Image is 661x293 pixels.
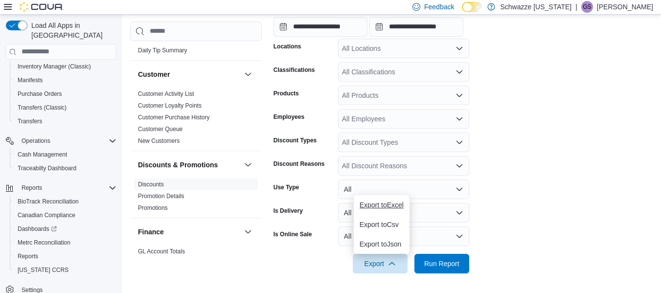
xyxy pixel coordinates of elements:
[18,151,67,158] span: Cash Management
[462,12,462,13] span: Dark Mode
[274,183,299,191] label: Use Type
[2,181,120,195] button: Reports
[274,113,304,121] label: Employees
[360,201,404,209] span: Export to Excel
[274,160,325,168] label: Discount Reasons
[424,259,459,269] span: Run Report
[274,66,315,74] label: Classifications
[14,149,116,160] span: Cash Management
[359,254,402,273] span: Export
[130,246,262,273] div: Finance
[18,239,70,247] span: Metrc Reconciliation
[353,254,408,273] button: Export
[597,1,653,13] p: [PERSON_NAME]
[138,125,182,133] span: Customer Queue
[18,198,79,205] span: BioTrack Reconciliation
[14,196,83,207] a: BioTrack Reconciliation
[360,240,404,248] span: Export to Json
[10,114,120,128] button: Transfers
[18,266,68,274] span: [US_STATE] CCRS
[414,254,469,273] button: Run Report
[354,195,410,215] button: Export toExcel
[10,249,120,263] button: Reports
[338,203,469,223] button: All
[18,63,91,70] span: Inventory Manager (Classic)
[10,87,120,101] button: Purchase Orders
[138,46,187,54] span: Daily Tip Summary
[575,1,577,13] p: |
[14,209,79,221] a: Canadian Compliance
[138,90,194,97] a: Customer Activity List
[138,204,168,211] a: Promotions
[138,137,180,144] a: New Customers
[18,135,116,147] span: Operations
[369,17,463,37] input: Press the down key to open a popover containing a calendar.
[14,196,116,207] span: BioTrack Reconciliation
[138,260,181,267] a: GL Transactions
[22,137,50,145] span: Operations
[138,102,202,109] a: Customer Loyalty Points
[14,250,116,262] span: Reports
[14,74,116,86] span: Manifests
[500,1,571,13] p: Schwazze [US_STATE]
[10,148,120,161] button: Cash Management
[274,90,299,97] label: Products
[2,134,120,148] button: Operations
[274,230,312,238] label: Is Online Sale
[10,161,120,175] button: Traceabilty Dashboard
[138,160,240,170] button: Discounts & Promotions
[354,234,410,254] button: Export toJson
[360,221,404,228] span: Export to Csv
[338,180,469,199] button: All
[14,162,116,174] span: Traceabilty Dashboard
[274,207,303,215] label: Is Delivery
[14,237,74,248] a: Metrc Reconciliation
[138,192,184,200] span: Promotion Details
[274,43,301,50] label: Locations
[456,68,463,76] button: Open list of options
[138,69,170,79] h3: Customer
[18,135,54,147] button: Operations
[14,209,116,221] span: Canadian Compliance
[20,2,64,12] img: Cova
[18,104,67,112] span: Transfers (Classic)
[10,222,120,236] a: Dashboards
[14,61,116,72] span: Inventory Manager (Classic)
[14,264,72,276] a: [US_STATE] CCRS
[130,45,262,60] div: Cova Pay US
[18,164,76,172] span: Traceabilty Dashboard
[242,159,254,171] button: Discounts & Promotions
[14,88,116,100] span: Purchase Orders
[138,248,185,255] a: GL Account Totals
[14,223,116,235] span: Dashboards
[14,250,42,262] a: Reports
[130,88,262,151] div: Customer
[242,68,254,80] button: Customer
[138,181,164,188] a: Discounts
[274,136,317,144] label: Discount Types
[10,60,120,73] button: Inventory Manager (Classic)
[130,179,262,218] div: Discounts & Promotions
[18,182,46,194] button: Reports
[138,126,182,133] a: Customer Queue
[242,226,254,238] button: Finance
[424,2,454,12] span: Feedback
[14,102,116,113] span: Transfers (Classic)
[456,45,463,52] button: Open list of options
[138,204,168,212] span: Promotions
[18,211,75,219] span: Canadian Compliance
[10,73,120,87] button: Manifests
[138,248,185,255] span: GL Account Totals
[22,184,42,192] span: Reports
[138,227,240,237] button: Finance
[14,149,71,160] a: Cash Management
[18,252,38,260] span: Reports
[10,263,120,277] button: [US_STATE] CCRS
[138,193,184,200] a: Promotion Details
[14,102,70,113] a: Transfers (Classic)
[138,90,194,98] span: Customer Activity List
[138,114,210,121] a: Customer Purchase History
[456,162,463,170] button: Open list of options
[354,215,410,234] button: Export toCsv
